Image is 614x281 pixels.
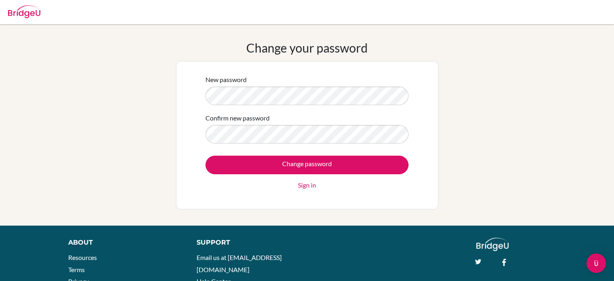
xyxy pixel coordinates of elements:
[246,40,368,55] h1: Change your password
[587,254,606,273] div: Open Intercom Messenger
[476,238,509,251] img: logo_white@2x-f4f0deed5e89b7ecb1c2cc34c3e3d731f90f0f143d5ea2071677605dd97b5244.png
[68,266,85,273] a: Terms
[298,180,316,190] a: Sign in
[205,156,409,174] input: Change password
[8,5,40,18] img: Bridge-U
[197,238,298,247] div: Support
[197,254,282,273] a: Email us at [EMAIL_ADDRESS][DOMAIN_NAME]
[68,238,178,247] div: About
[68,254,97,261] a: Resources
[205,75,247,85] label: New password
[205,113,270,123] label: Confirm new password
